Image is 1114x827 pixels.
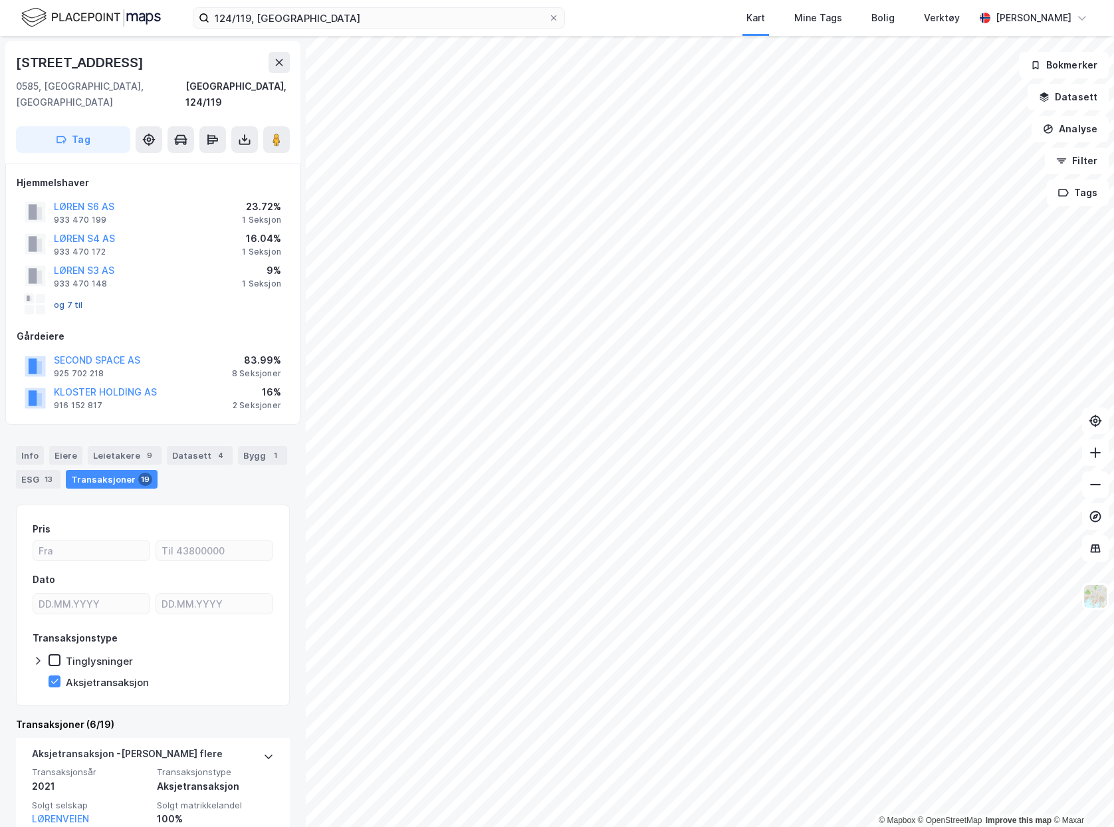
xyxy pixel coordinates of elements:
[16,126,130,153] button: Tag
[209,8,548,28] input: Søk på adresse, matrikkel, gårdeiere, leietakere eller personer
[157,811,274,827] div: 100%
[1048,763,1114,827] iframe: Chat Widget
[242,263,281,279] div: 9%
[49,446,82,465] div: Eiere
[33,540,150,560] input: Fra
[242,279,281,289] div: 1 Seksjon
[156,594,273,614] input: DD.MM.YYYY
[996,10,1071,26] div: [PERSON_NAME]
[233,384,281,400] div: 16%
[918,816,982,825] a: OpenStreetMap
[242,215,281,225] div: 1 Seksjon
[54,400,102,411] div: 916 152 817
[1032,116,1109,142] button: Analyse
[66,676,149,689] div: Aksjetransaksjon
[924,10,960,26] div: Verktøy
[66,655,133,667] div: Tinglysninger
[32,767,149,778] span: Transaksjonsår
[242,231,281,247] div: 16.04%
[157,778,274,794] div: Aksjetransaksjon
[54,368,104,379] div: 925 702 218
[32,778,149,794] div: 2021
[54,279,107,289] div: 933 470 148
[156,540,273,560] input: Til 43800000
[157,767,274,778] span: Transaksjonstype
[238,446,287,465] div: Bygg
[54,247,106,257] div: 933 470 172
[1083,584,1108,609] img: Z
[871,10,895,26] div: Bolig
[33,594,150,614] input: DD.MM.YYYY
[16,446,44,465] div: Info
[17,175,289,191] div: Hjemmelshaver
[16,717,290,733] div: Transaksjoner (6/19)
[232,352,281,368] div: 83.99%
[16,470,60,489] div: ESG
[21,6,161,29] img: logo.f888ab2527a4732fd821a326f86c7f29.svg
[242,247,281,257] div: 1 Seksjon
[214,449,227,462] div: 4
[33,521,51,537] div: Pris
[242,199,281,215] div: 23.72%
[746,10,765,26] div: Kart
[66,470,158,489] div: Transaksjoner
[32,800,149,811] span: Solgt selskap
[54,215,106,225] div: 933 470 199
[33,572,55,588] div: Dato
[1047,179,1109,206] button: Tags
[167,446,233,465] div: Datasett
[33,630,118,646] div: Transaksjonstype
[1048,763,1114,827] div: Kontrollprogram for chat
[1028,84,1109,110] button: Datasett
[138,473,152,486] div: 19
[42,473,55,486] div: 13
[32,746,223,767] div: Aksjetransaksjon - [PERSON_NAME] flere
[157,800,274,811] span: Solgt matrikkelandel
[185,78,290,110] div: [GEOGRAPHIC_DATA], 124/119
[879,816,915,825] a: Mapbox
[233,400,281,411] div: 2 Seksjoner
[794,10,842,26] div: Mine Tags
[16,78,185,110] div: 0585, [GEOGRAPHIC_DATA], [GEOGRAPHIC_DATA]
[17,328,289,344] div: Gårdeiere
[269,449,282,462] div: 1
[1019,52,1109,78] button: Bokmerker
[88,446,162,465] div: Leietakere
[16,52,146,73] div: [STREET_ADDRESS]
[143,449,156,462] div: 9
[986,816,1052,825] a: Improve this map
[232,368,281,379] div: 8 Seksjoner
[1045,148,1109,174] button: Filter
